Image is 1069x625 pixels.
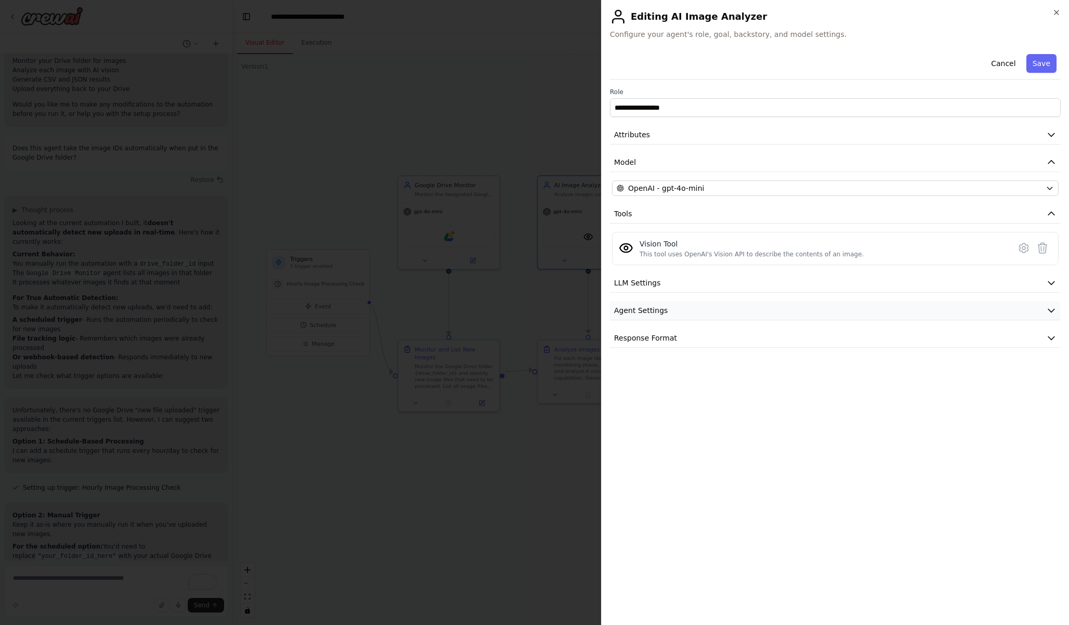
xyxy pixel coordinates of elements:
[1014,239,1033,257] button: Configure tool
[610,274,1061,293] button: LLM Settings
[614,333,677,343] span: Response Format
[610,329,1061,348] button: Response Format
[640,239,864,249] div: Vision Tool
[610,301,1061,320] button: Agent Settings
[610,204,1061,224] button: Tools
[1026,54,1057,73] button: Save
[610,125,1061,145] button: Attributes
[610,8,1061,25] h2: Editing AI Image Analyzer
[614,305,668,316] span: Agent Settings
[640,250,864,258] div: This tool uses OpenAI's Vision API to describe the contents of an image.
[612,180,1059,196] button: OpenAI - gpt-4o-mini
[985,54,1022,73] button: Cancel
[614,129,650,140] span: Attributes
[614,278,661,288] span: LLM Settings
[610,29,1061,40] span: Configure your agent's role, goal, backstory, and model settings.
[614,209,632,219] span: Tools
[628,183,704,193] span: OpenAI - gpt-4o-mini
[614,157,636,167] span: Model
[619,241,633,255] img: VisionTool
[610,153,1061,172] button: Model
[1033,239,1052,257] button: Delete tool
[610,88,1061,96] label: Role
